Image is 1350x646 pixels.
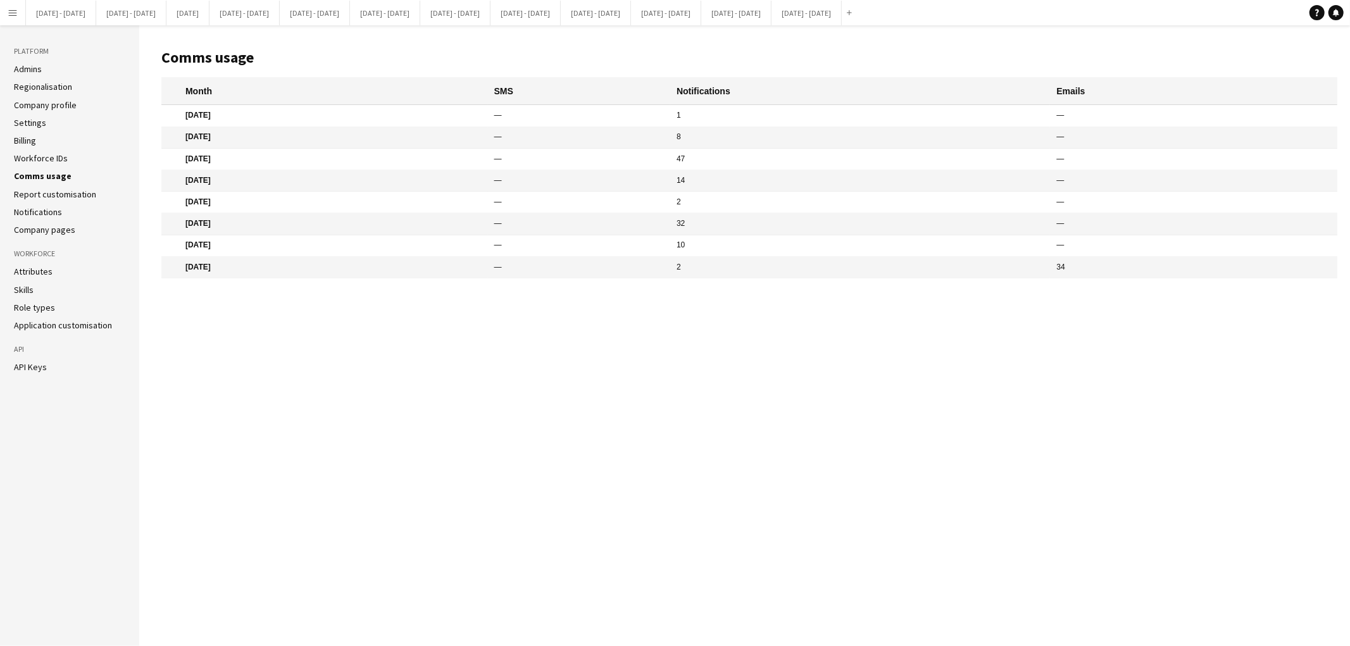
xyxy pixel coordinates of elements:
[491,1,561,25] button: [DATE] - [DATE]
[670,192,1050,213] mat-cell: 2
[166,1,209,25] button: [DATE]
[670,149,1050,170] mat-cell: 47
[670,257,1050,278] mat-cell: 2
[14,81,72,92] a: Regionalisation
[161,170,488,192] mat-cell: [DATE]
[1056,240,1322,251] div: —
[670,235,1050,257] mat-cell: 10
[14,248,125,259] h3: Workforce
[14,46,125,57] h3: Platform
[14,361,47,373] a: API Keys
[1056,85,1085,97] div: Emails
[14,320,112,331] a: Application customisation
[161,192,488,213] mat-cell: [DATE]
[494,111,664,121] div: —
[14,152,68,164] a: Workforce IDs
[280,1,350,25] button: [DATE] - [DATE]
[670,213,1050,235] mat-cell: 32
[494,219,664,229] div: —
[1056,219,1322,229] div: —
[1056,154,1322,165] div: —
[420,1,491,25] button: [DATE] - [DATE]
[670,105,1050,127] mat-cell: 1
[14,117,46,128] a: Settings
[1050,257,1337,278] mat-cell: 34
[185,85,212,97] div: Month
[14,302,55,313] a: Role types
[494,132,664,142] div: —
[1056,176,1322,186] div: —
[670,127,1050,149] mat-cell: 8
[14,266,53,277] a: Attributes
[772,1,842,25] button: [DATE] - [DATE]
[14,224,75,235] a: Company pages
[161,149,488,170] mat-cell: [DATE]
[1056,197,1322,208] div: —
[161,257,488,278] mat-cell: [DATE]
[1056,132,1322,142] div: —
[161,48,1337,67] h1: Comms usage
[494,176,664,186] div: —
[14,135,36,146] a: Billing
[161,213,488,235] mat-cell: [DATE]
[209,1,280,25] button: [DATE] - [DATE]
[96,1,166,25] button: [DATE] - [DATE]
[14,189,96,200] a: Report customisation
[350,1,420,25] button: [DATE] - [DATE]
[1056,111,1322,121] div: —
[494,263,664,273] div: —
[161,105,488,127] mat-cell: [DATE]
[14,206,62,218] a: Notifications
[14,344,125,355] h3: API
[670,170,1050,192] mat-cell: 14
[494,240,664,251] div: —
[631,1,701,25] button: [DATE] - [DATE]
[494,85,513,97] div: SMS
[561,1,631,25] button: [DATE] - [DATE]
[14,63,42,75] a: Admins
[701,1,772,25] button: [DATE] - [DATE]
[1066,137,1350,646] iframe: Chat Widget
[494,154,664,165] div: —
[677,85,730,97] div: Notifications
[494,197,664,208] div: —
[161,127,488,149] mat-cell: [DATE]
[14,170,72,182] a: Comms usage
[161,235,488,257] mat-cell: [DATE]
[26,1,96,25] button: [DATE] - [DATE]
[14,99,77,111] a: Company profile
[14,284,34,295] a: Skills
